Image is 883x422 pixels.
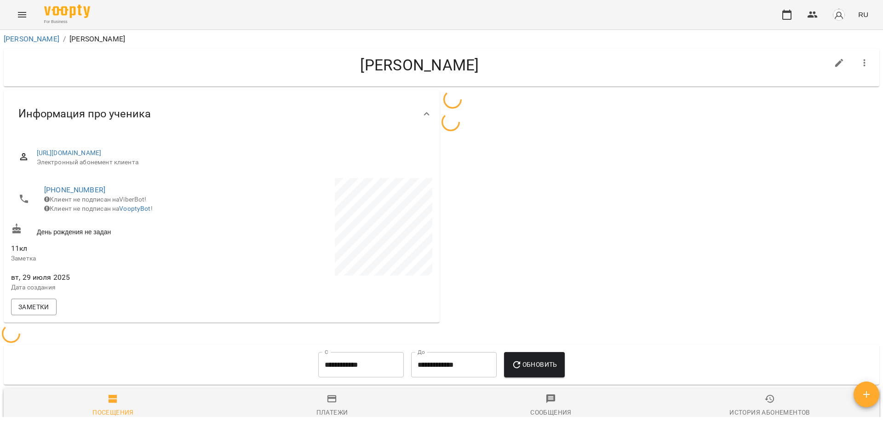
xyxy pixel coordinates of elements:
span: Обновить [511,359,557,370]
a: [URL][DOMAIN_NAME] [37,149,102,156]
span: Информация про ученика [18,107,151,121]
div: День рождения не задан [9,221,222,238]
div: История абонементов [729,407,810,418]
span: Клиент не подписан на ! [44,205,153,212]
button: Заметки [11,299,57,315]
div: Сообщения [530,407,572,418]
button: Обновить [504,352,565,378]
div: Информация про ученика [4,90,440,138]
p: Заметка [11,254,220,263]
a: [PHONE_NUMBER] [44,185,105,194]
span: RU [858,10,868,19]
nav: breadcrumb [4,34,879,45]
p: [PERSON_NAME] [69,34,125,45]
span: Электронный абонемент клиента [37,158,425,167]
button: Menu [11,4,33,26]
img: avatar_s.png [832,8,845,21]
span: Клиент не подписан на ViberBot! [44,196,147,203]
span: For Business [44,19,90,25]
span: 11кл [11,244,28,253]
span: Заметки [18,301,49,312]
li: / [63,34,66,45]
h4: [PERSON_NAME] [11,56,828,75]
a: [PERSON_NAME] [4,35,59,43]
div: Платежи [316,407,348,418]
p: Дата создания [11,283,220,292]
button: RU [854,6,872,23]
img: Voopty Logo [44,5,90,18]
span: вт, 29 июля 2025 [11,272,220,283]
a: VooptyBot [119,205,150,212]
div: Посещения [92,407,134,418]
